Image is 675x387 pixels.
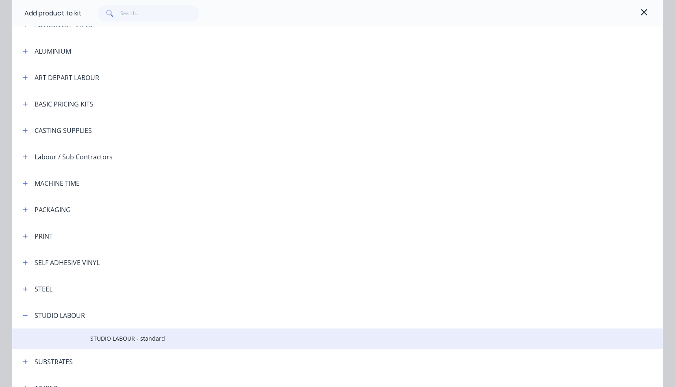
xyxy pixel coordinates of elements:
div: SELF ADHESIVE VINYL [35,258,100,267]
div: PACKAGING [35,205,71,215]
div: SUBSTRATES [35,357,73,367]
div: ALUMINIUM [35,46,71,56]
div: STUDIO LABOUR [35,311,85,320]
div: PRINT [35,231,53,241]
div: MACHINE TIME [35,178,80,188]
div: STEEL [35,284,52,294]
input: Search... [120,5,200,22]
div: ART DEPART LABOUR [35,73,99,83]
span: STUDIO LABOUR - standard [90,334,548,343]
div: Labour / Sub Contractors [35,152,113,162]
div: Add product to kit [24,9,81,18]
div: CASTING SUPPLIES [35,126,92,135]
div: BASIC PRICING KITS [35,99,94,109]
